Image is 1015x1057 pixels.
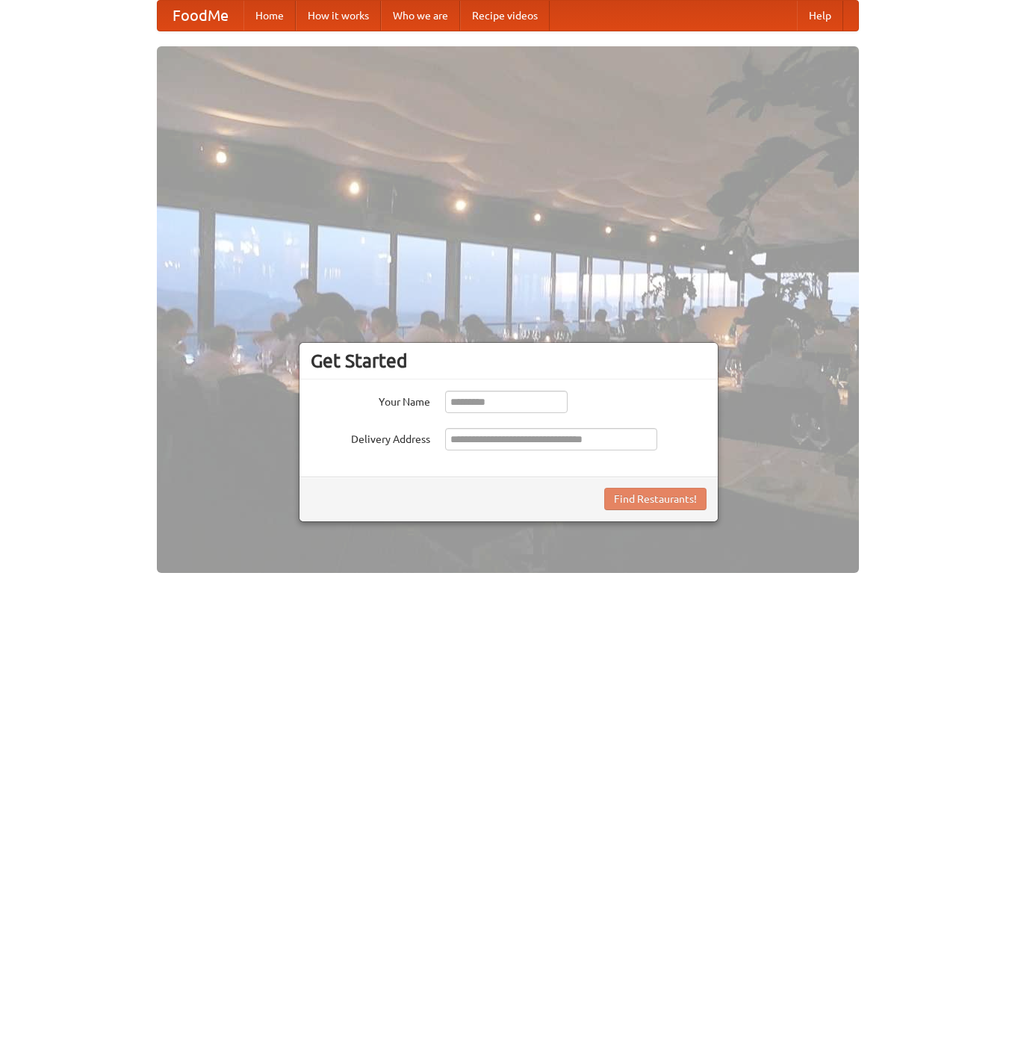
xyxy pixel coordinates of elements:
[311,350,707,372] h3: Get Started
[460,1,550,31] a: Recipe videos
[311,428,430,447] label: Delivery Address
[296,1,381,31] a: How it works
[604,488,707,510] button: Find Restaurants!
[243,1,296,31] a: Home
[797,1,843,31] a: Help
[381,1,460,31] a: Who we are
[311,391,430,409] label: Your Name
[158,1,243,31] a: FoodMe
